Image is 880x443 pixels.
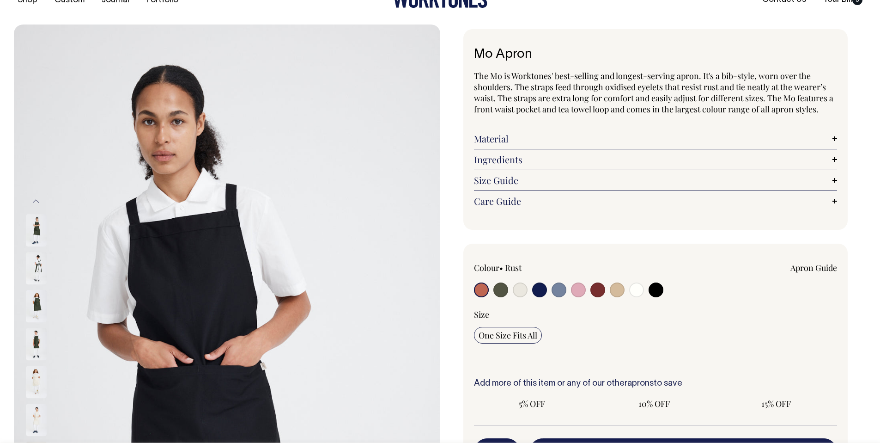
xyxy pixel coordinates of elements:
a: Apron Guide [790,262,837,273]
div: Size [474,309,838,320]
a: aprons [627,380,654,388]
a: Size Guide [474,175,838,186]
img: natural [26,404,47,437]
span: One Size Fits All [479,330,537,341]
a: Ingredients [474,154,838,165]
input: 5% OFF [474,395,590,412]
img: olive [26,328,47,361]
img: olive [26,252,47,285]
h6: Add more of this item or any of our other to save [474,379,838,388]
img: natural [26,366,47,399]
input: 15% OFF [718,395,834,412]
img: olive [26,290,47,323]
span: The Mo is Worktones' best-selling and longest-serving apron. It's a bib-style, worn over the shou... [474,70,833,115]
button: Previous [29,191,43,212]
span: 5% OFF [479,398,586,409]
input: One Size Fits All [474,327,542,344]
span: • [499,262,503,273]
a: Care Guide [474,196,838,207]
span: 10% OFF [601,398,708,409]
div: Colour [474,262,619,273]
img: olive [26,215,47,247]
label: Rust [505,262,522,273]
a: Material [474,133,838,144]
input: 10% OFF [596,395,712,412]
h1: Mo Apron [474,48,838,62]
span: 15% OFF [722,398,830,409]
